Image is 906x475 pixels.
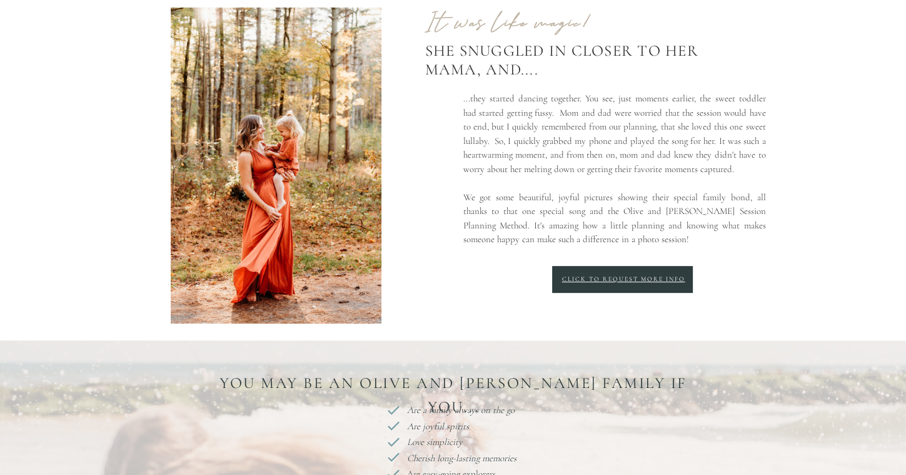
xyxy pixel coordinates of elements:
div: She snuggled in closer to her mama, and.... [425,41,757,99]
i: Are a family always on the go Are joyful spirits Love simplicity Cherish long-lasting memories [407,404,516,464]
b: It was like magic! [425,8,591,37]
a: Click to request more info [528,275,719,285]
p: ...they started dancing together. You see, just moments earlier, the sweet toddler had started ge... [463,91,766,255]
p: You may be an Olive and [PERSON_NAME] Family If you... [196,372,712,391]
